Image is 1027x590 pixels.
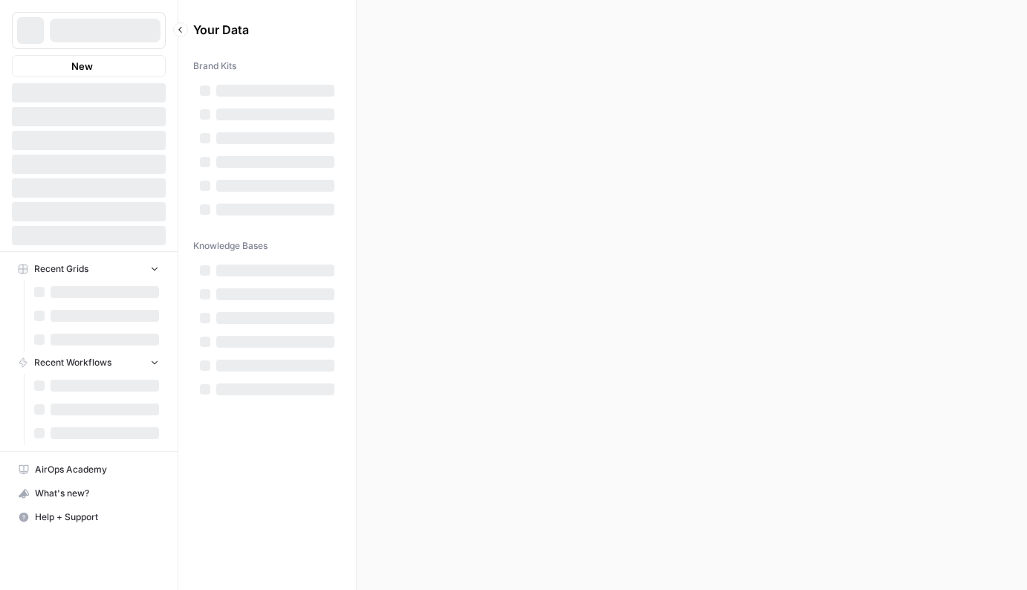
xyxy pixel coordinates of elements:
span: New [71,59,93,74]
span: Recent Grids [34,262,88,276]
span: Help + Support [35,510,159,524]
span: Your Data [193,21,323,39]
div: What's new? [13,482,165,505]
button: Recent Grids [12,258,166,280]
span: AirOps Academy [35,463,159,476]
button: Recent Workflows [12,351,166,374]
a: AirOps Academy [12,458,166,482]
span: Recent Workflows [34,356,111,369]
span: Knowledge Bases [193,239,268,253]
span: Brand Kits [193,59,236,73]
button: What's new? [12,482,166,505]
button: Help + Support [12,505,166,529]
button: New [12,55,166,77]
